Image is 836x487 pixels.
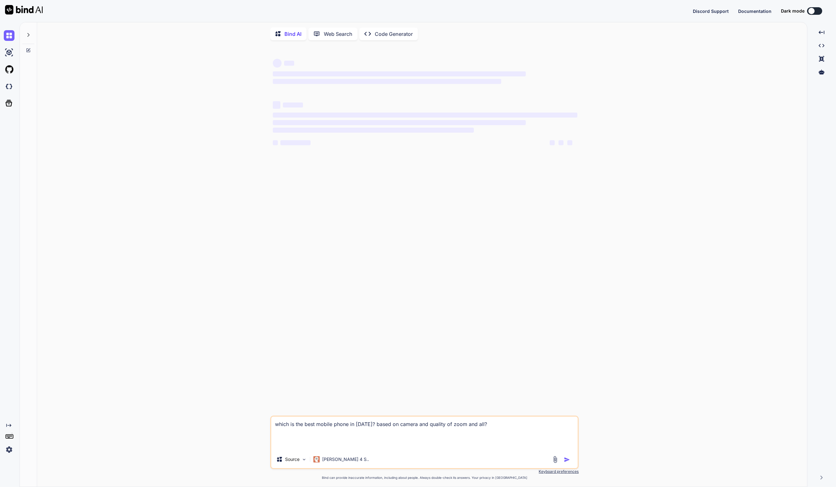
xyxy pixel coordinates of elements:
[4,47,14,58] img: ai-studio
[558,140,564,145] span: ‌
[324,30,352,38] p: Web Search
[284,30,301,38] p: Bind AI
[564,457,570,463] img: icon
[273,128,474,133] span: ‌
[301,457,307,462] img: Pick Models
[285,456,300,462] p: Source
[273,79,501,84] span: ‌
[280,140,311,145] span: ‌
[273,113,577,118] span: ‌
[693,8,729,14] button: Discord Support
[567,140,572,145] span: ‌
[550,140,555,145] span: ‌
[313,456,320,462] img: Claude 4 Sonnet
[5,5,43,14] img: Bind AI
[271,417,578,451] textarea: which is the best mobile phone in [DATE]? based on camera and quality of zoom and all?
[738,8,771,14] button: Documentation
[273,59,282,68] span: ‌
[4,30,14,41] img: chat
[4,64,14,75] img: githubLight
[273,140,278,145] span: ‌
[270,475,579,480] p: Bind can provide inaccurate information, including about people. Always double-check its answers....
[375,30,413,38] p: Code Generator
[273,71,525,76] span: ‌
[273,101,280,109] span: ‌
[284,61,294,66] span: ‌
[322,456,369,462] p: [PERSON_NAME] 4 S..
[270,469,579,474] p: Keyboard preferences
[4,444,14,455] img: settings
[273,120,525,125] span: ‌
[4,81,14,92] img: darkCloudIdeIcon
[552,456,559,463] img: attachment
[781,8,805,14] span: Dark mode
[283,102,303,108] span: ‌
